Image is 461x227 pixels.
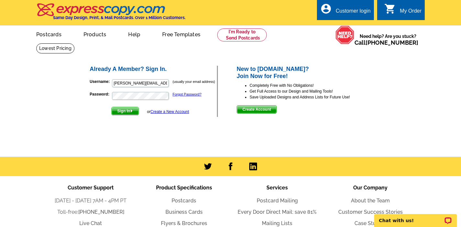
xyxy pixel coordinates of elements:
div: or [147,109,189,115]
a: Products [73,26,117,41]
li: Get Full Access to our Design and Mailing Tools! [250,88,372,94]
div: Customer login [336,8,371,17]
a: Every Door Direct Mail: save 81% [238,209,317,215]
a: Same Day Design, Print, & Mail Postcards. Over 1 Million Customers. [36,8,186,20]
i: account_circle [320,3,332,15]
li: Toll-free: [44,208,137,216]
span: Create Account [237,106,276,113]
a: Forgot Password? [173,92,201,96]
h2: New to [DOMAIN_NAME]? Join Now for Free! [237,66,372,80]
a: [PHONE_NUMBER] [365,39,418,46]
span: Sign In [112,107,139,115]
a: Mailing Lists [262,220,292,226]
div: My Order [400,8,422,17]
a: Case Studies [354,220,386,226]
i: shopping_cart [384,3,396,15]
a: Postcard Mailing [257,198,298,204]
a: shopping_cart My Order [384,7,422,15]
label: Password: [90,91,111,97]
span: Need help? Are you stuck? [354,33,422,46]
li: [DATE] - [DATE] 7AM - 4PM PT [44,197,137,205]
a: Free Templates [152,26,211,41]
h4: Same Day Design, Print, & Mail Postcards. Over 1 Million Customers. [53,15,186,20]
a: Customer Success Stories [338,209,403,215]
a: Postcards [172,198,196,204]
span: Our Company [353,185,388,191]
a: Create a New Account [151,109,189,114]
h2: Already A Member? Sign In. [90,66,217,73]
li: Save Uploaded Designs and Address Lists for Future Use! [250,94,372,100]
a: Help [118,26,151,41]
a: Postcards [26,26,72,41]
a: Live Chat [79,220,102,226]
span: Services [266,185,288,191]
button: Sign In [111,107,139,115]
a: Business Cards [165,209,203,215]
a: [PHONE_NUMBER] [78,209,124,215]
li: Completely Free with No Obligations! [250,83,372,88]
label: Username: [90,79,111,85]
a: About the Team [351,198,390,204]
small: (usually your email address) [173,80,215,84]
a: Flyers & Brochures [161,220,207,226]
span: Call [354,39,418,46]
iframe: LiveChat chat widget [370,207,461,227]
img: help [335,26,354,44]
img: button-next-arrow-white.png [130,109,133,112]
span: Customer Support [68,185,114,191]
button: Create Account [237,105,277,114]
span: Product Specifications [156,185,212,191]
a: account_circle Customer login [320,7,371,15]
